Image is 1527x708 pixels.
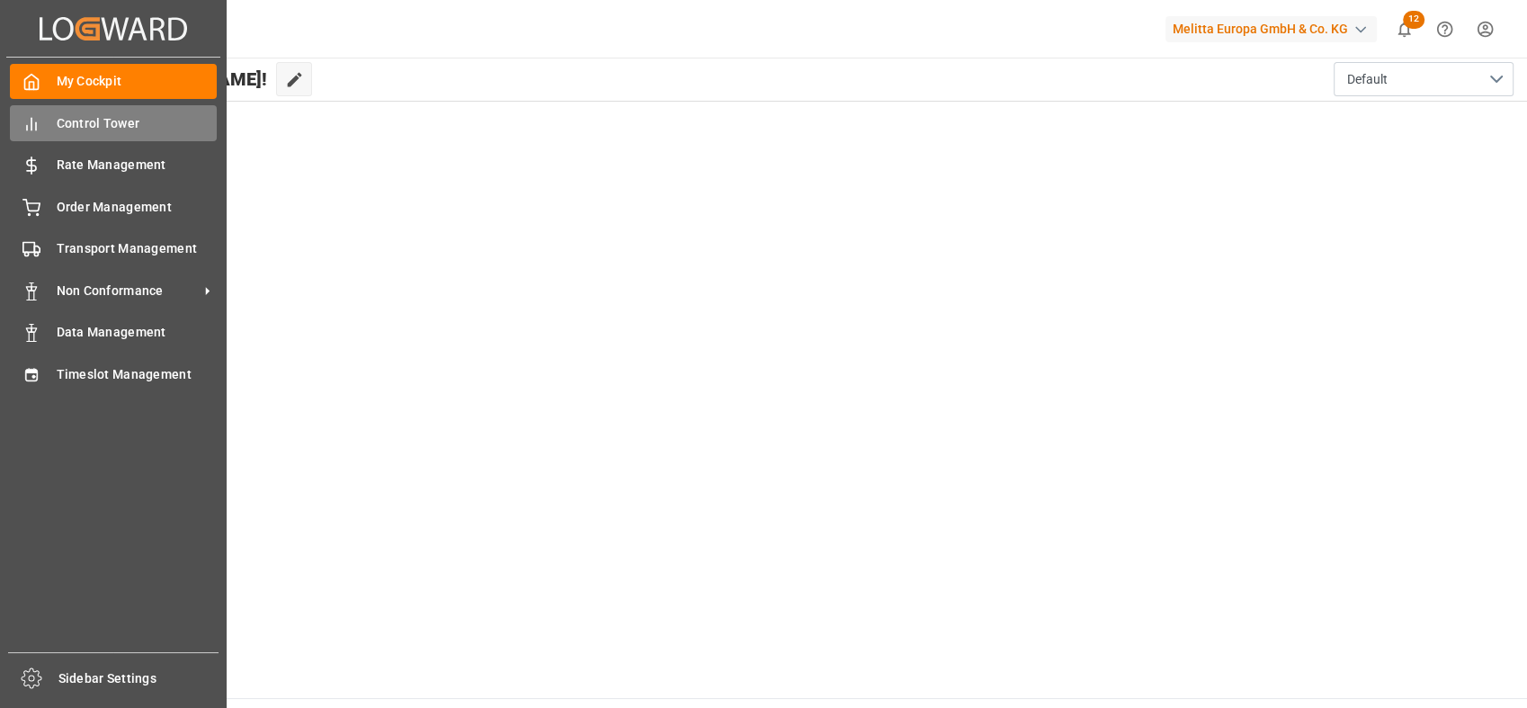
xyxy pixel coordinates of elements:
button: Melitta Europa GmbH & Co. KG [1165,12,1384,46]
a: My Cockpit [10,64,217,99]
span: Data Management [57,323,218,342]
span: Sidebar Settings [58,669,219,688]
a: Rate Management [10,148,217,183]
a: Data Management [10,315,217,350]
a: Transport Management [10,231,217,266]
span: 12 [1403,11,1424,29]
a: Order Management [10,189,217,224]
span: Rate Management [57,156,218,175]
span: Default [1347,70,1388,89]
button: open menu [1334,62,1514,96]
span: Non Conformance [57,282,199,300]
span: Order Management [57,198,218,217]
button: Help Center [1424,9,1465,49]
span: My Cockpit [57,72,218,91]
span: Control Tower [57,114,218,133]
span: Transport Management [57,239,218,258]
button: show 12 new notifications [1384,9,1424,49]
a: Timeslot Management [10,356,217,391]
a: Control Tower [10,105,217,140]
div: Melitta Europa GmbH & Co. KG [1165,16,1377,42]
span: Timeslot Management [57,365,218,384]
